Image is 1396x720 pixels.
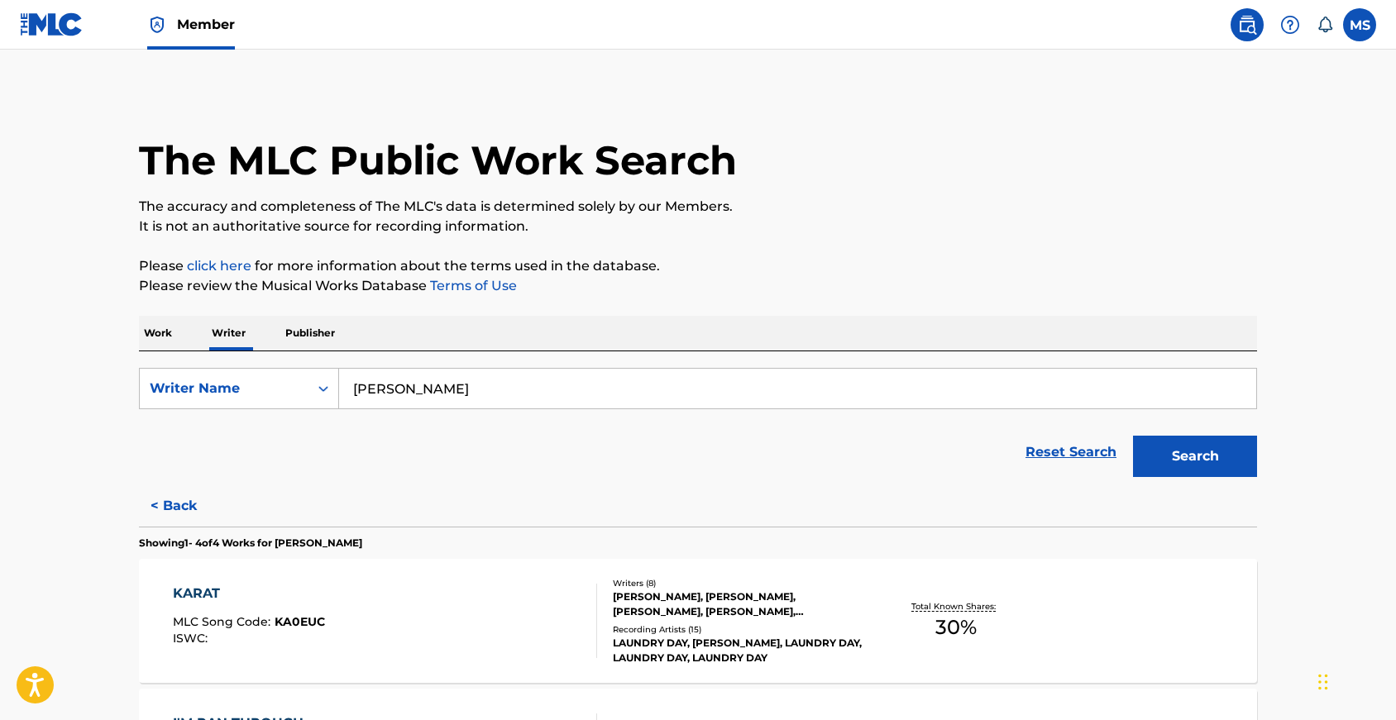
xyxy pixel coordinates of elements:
[173,614,275,629] span: MLC Song Code :
[139,368,1257,485] form: Search Form
[139,276,1257,296] p: Please review the Musical Works Database
[911,600,1000,613] p: Total Known Shares:
[613,636,863,665] div: LAUNDRY DAY, [PERSON_NAME], LAUNDRY DAY, LAUNDRY DAY, LAUNDRY DAY
[613,589,863,619] div: [PERSON_NAME], [PERSON_NAME], [PERSON_NAME], [PERSON_NAME], [PERSON_NAME], [PERSON_NAME] [PERSON_...
[1318,657,1328,707] div: Drag
[173,631,212,646] span: ISWC :
[147,15,167,35] img: Top Rightsholder
[187,258,251,274] a: click here
[139,559,1257,683] a: KARATMLC Song Code:KA0EUCISWC:Writers (8)[PERSON_NAME], [PERSON_NAME], [PERSON_NAME], [PERSON_NAM...
[1133,436,1257,477] button: Search
[1317,17,1333,33] div: Notifications
[613,577,863,589] div: Writers ( 8 )
[1274,8,1307,41] div: Help
[150,379,299,398] div: Writer Name
[207,316,251,350] p: Writer
[1313,641,1396,720] iframe: Chat Widget
[139,256,1257,276] p: Please for more information about the terms used in the database.
[1231,8,1264,41] a: Public Search
[280,316,340,350] p: Publisher
[1017,434,1125,470] a: Reset Search
[173,584,325,603] div: KARAT
[139,485,238,527] button: < Back
[20,12,84,36] img: MLC Logo
[935,613,977,642] span: 30 %
[427,278,517,293] a: Terms of Use
[177,15,235,34] span: Member
[613,623,863,636] div: Recording Artists ( 15 )
[139,217,1257,236] p: It is not an authoritative source for recording information.
[139,316,177,350] p: Work
[139,197,1257,217] p: The accuracy and completeness of The MLC's data is determined solely by our Members.
[139,136,737,185] h1: The MLC Public Work Search
[139,536,362,551] p: Showing 1 - 4 of 4 Works for [PERSON_NAME]
[1237,15,1257,35] img: search
[275,614,325,629] span: KA0EUC
[1280,15,1300,35] img: help
[1343,8,1376,41] div: User Menu
[1351,461,1396,604] iframe: Resource Center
